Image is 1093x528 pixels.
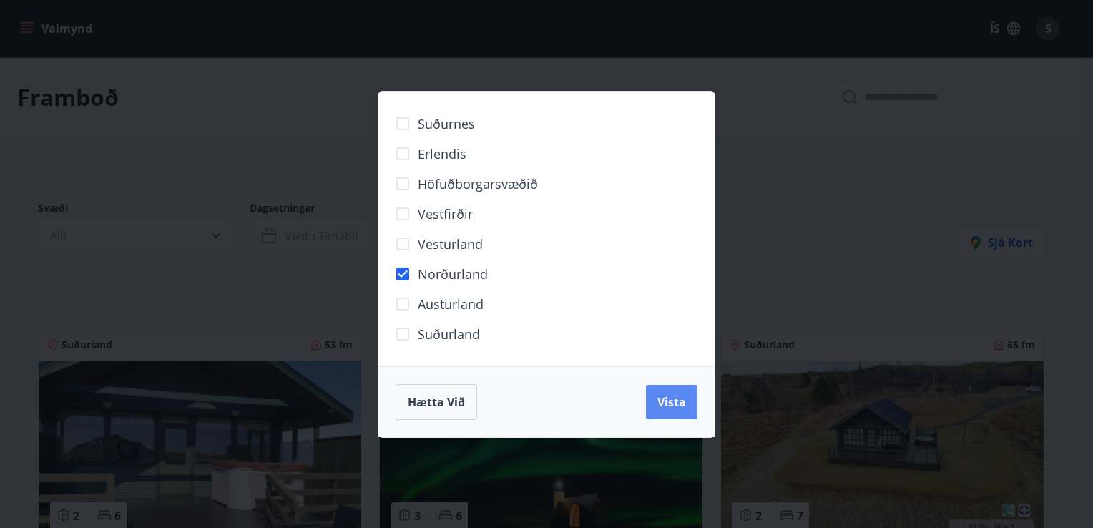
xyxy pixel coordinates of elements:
button: Hætta við [396,384,477,420]
span: Vista [657,394,686,410]
button: Vista [646,385,697,419]
span: Suðurland [418,325,480,343]
span: Austurland [418,295,484,313]
span: Vestfirðir [418,205,473,223]
span: Norðurland [418,265,488,283]
span: Erlendis [418,145,466,163]
span: Suðurnes [418,114,475,133]
span: Höfuðborgarsvæðið [418,175,538,193]
span: Hætta við [408,394,465,410]
span: Vesturland [418,235,483,253]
